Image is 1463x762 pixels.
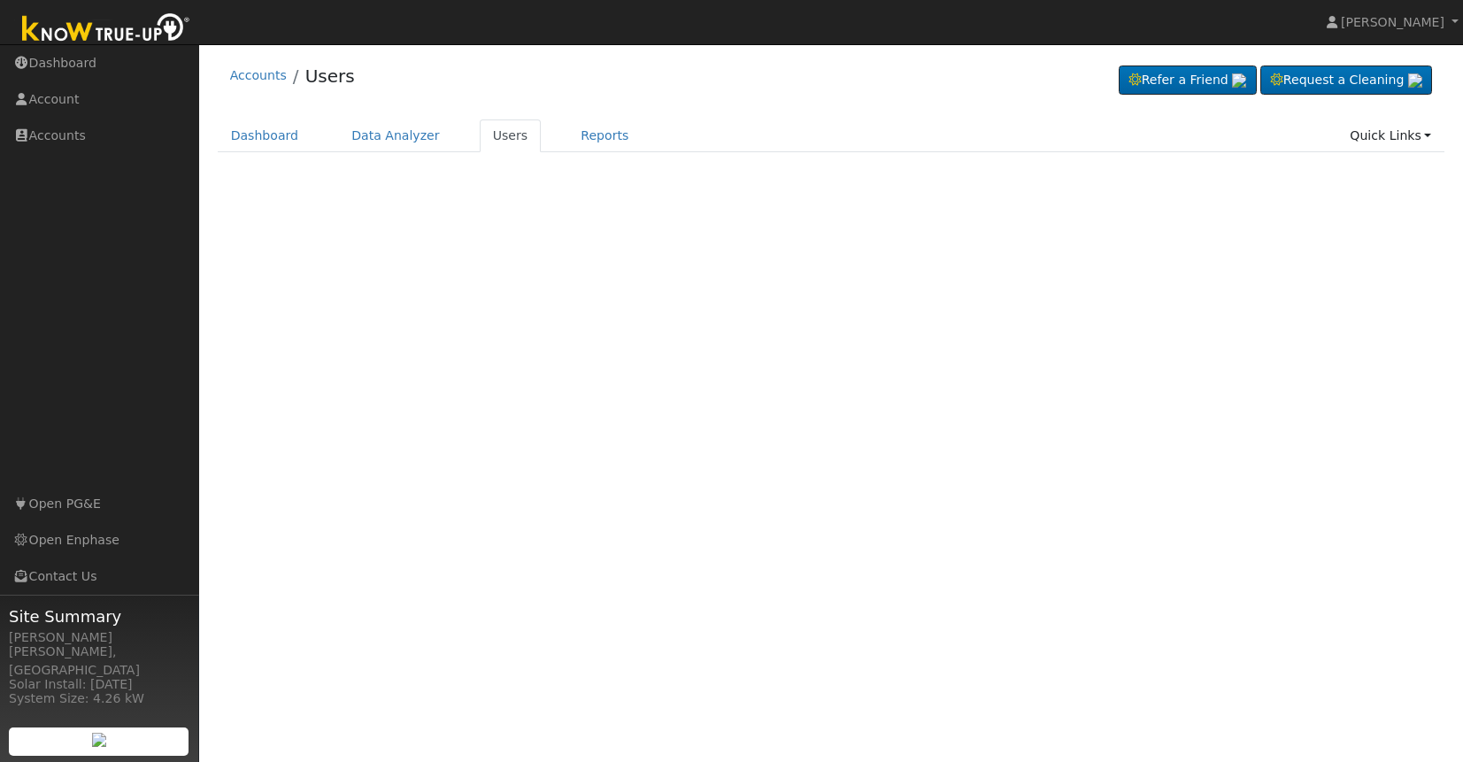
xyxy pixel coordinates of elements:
div: [PERSON_NAME], [GEOGRAPHIC_DATA] [9,643,189,680]
span: Site Summary [9,604,189,628]
a: Users [305,65,355,87]
img: retrieve [1408,73,1422,88]
img: retrieve [1232,73,1246,88]
div: [PERSON_NAME] [9,628,189,647]
a: Dashboard [218,119,312,152]
img: retrieve [92,733,106,747]
img: Know True-Up [13,10,199,50]
a: Accounts [230,68,287,82]
a: Refer a Friend [1119,65,1257,96]
a: Quick Links [1336,119,1444,152]
a: Users [480,119,542,152]
a: Request a Cleaning [1260,65,1432,96]
a: Reports [567,119,642,152]
a: Data Analyzer [338,119,453,152]
span: [PERSON_NAME] [1341,15,1444,29]
div: Solar Install: [DATE] [9,675,189,694]
div: System Size: 4.26 kW [9,689,189,708]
